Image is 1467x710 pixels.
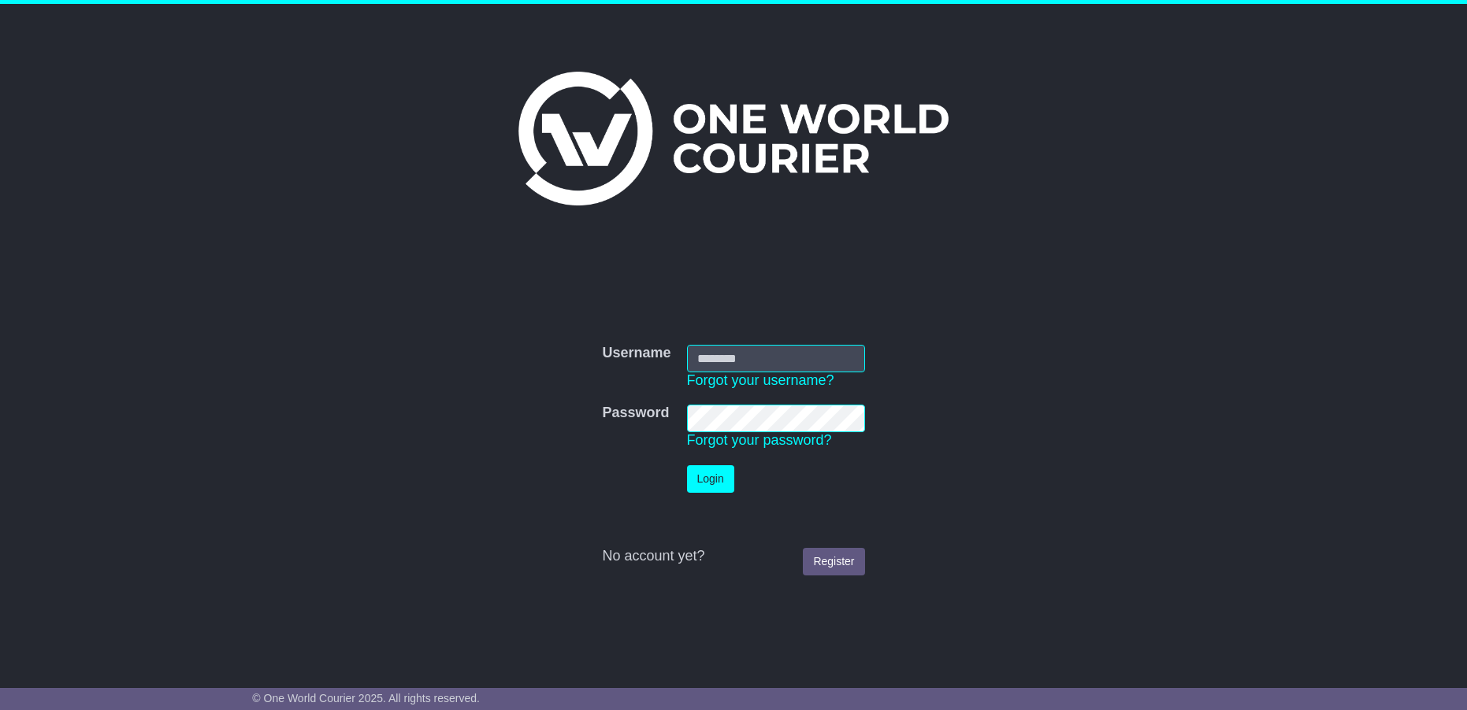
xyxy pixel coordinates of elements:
a: Forgot your username? [687,372,834,388]
span: © One World Courier 2025. All rights reserved. [252,692,480,704]
a: Forgot your password? [687,432,832,448]
label: Password [602,405,669,422]
button: Login [687,465,734,493]
label: Username [602,345,670,362]
a: Register [803,548,864,575]
img: One World [518,72,949,205]
div: No account yet? [602,548,864,565]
